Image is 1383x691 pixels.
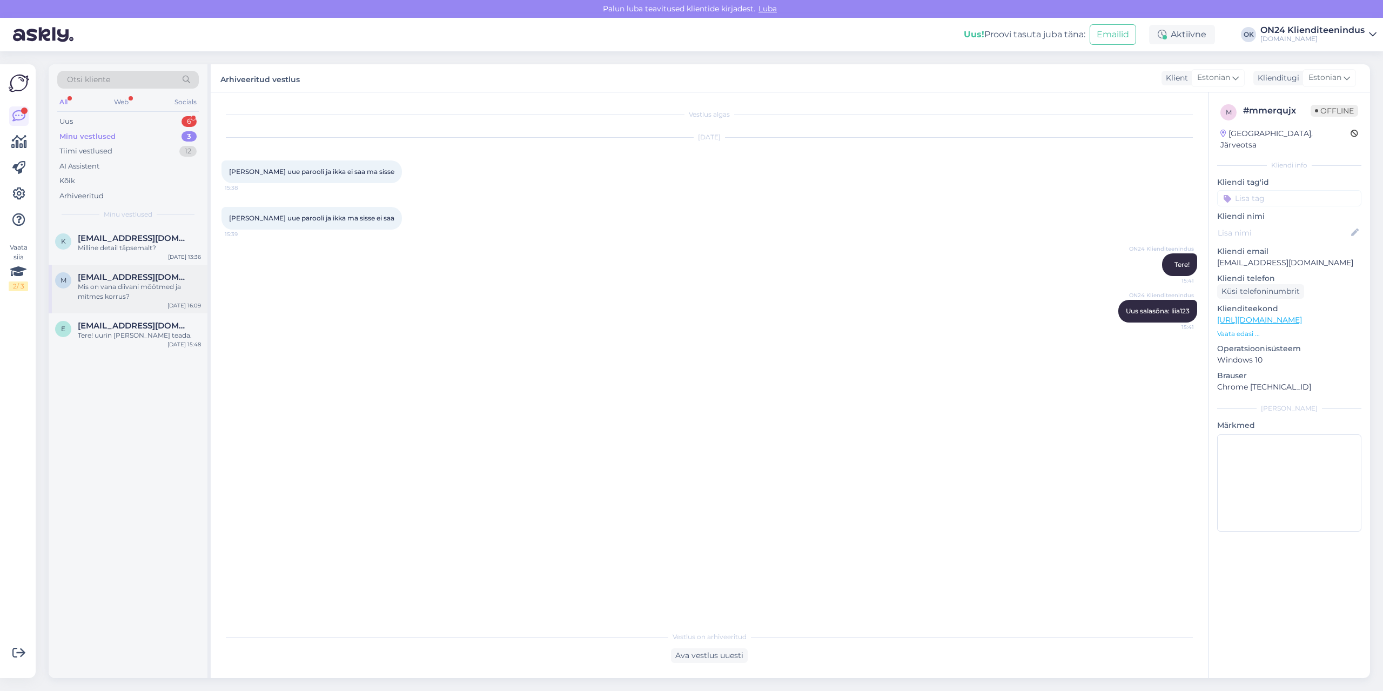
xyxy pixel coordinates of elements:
span: Estonian [1197,72,1230,84]
div: Web [112,95,131,109]
div: AI Assistent [59,161,99,172]
div: [DATE] 15:48 [167,340,201,348]
div: # mmerqujx [1243,104,1311,117]
p: Vaata edasi ... [1217,329,1361,339]
span: m [1226,108,1232,116]
div: [GEOGRAPHIC_DATA], Järveotsa [1220,128,1351,151]
label: Arhiveeritud vestlus [220,71,300,85]
div: [DATE] [221,132,1197,142]
div: [DOMAIN_NAME] [1260,35,1365,43]
input: Lisa tag [1217,190,1361,206]
div: Tere! uurin [PERSON_NAME] teada. [78,331,201,340]
div: Arhiveeritud [59,191,104,202]
span: [PERSON_NAME] uue parooli ja ikka ma sisse ei saa [229,214,394,222]
div: Ava vestlus uuesti [671,648,748,663]
div: Vaata siia [9,243,28,291]
b: Uus! [964,29,984,39]
span: ON24 Klienditeenindus [1129,291,1194,299]
div: All [57,95,70,109]
div: Milline detail täpsemalt? [78,243,201,253]
div: Proovi tasuta juba täna: [964,28,1085,41]
span: Uus salasõna: liia123 [1126,307,1190,315]
div: OK [1241,27,1256,42]
div: Kõik [59,176,75,186]
div: Klient [1162,72,1188,84]
div: Klienditugi [1253,72,1299,84]
a: [URL][DOMAIN_NAME] [1217,315,1302,325]
p: Operatsioonisüsteem [1217,343,1361,354]
a: ON24 Klienditeenindus[DOMAIN_NAME] [1260,26,1377,43]
p: Kliendi telefon [1217,273,1361,284]
span: efkakask@gmail.com [78,321,190,331]
img: Askly Logo [9,73,29,93]
p: Kliendi nimi [1217,211,1361,222]
div: Socials [172,95,199,109]
div: 12 [179,146,197,157]
div: Mis on vana diivani mõõtmed ja mitmes korrus? [78,282,201,301]
div: [DATE] 13:36 [168,253,201,261]
span: 15:41 [1153,277,1194,285]
button: Emailid [1090,24,1136,45]
span: kiffu65@gmail.com [78,233,190,243]
span: k [61,237,66,245]
span: e [61,325,65,333]
p: Kliendi tag'id [1217,177,1361,188]
span: Offline [1311,105,1358,117]
div: ON24 Klienditeenindus [1260,26,1365,35]
span: Minu vestlused [104,210,152,219]
div: Küsi telefoninumbrit [1217,284,1304,299]
p: Brauser [1217,370,1361,381]
div: 2 / 3 [9,281,28,291]
span: 15:38 [225,184,265,192]
span: maarika_voltri@hotmail.com [78,272,190,282]
span: 15:39 [225,230,265,238]
div: 3 [182,131,197,142]
div: Kliendi info [1217,160,1361,170]
span: Estonian [1308,72,1341,84]
div: Tiimi vestlused [59,146,112,157]
span: ON24 Klienditeenindus [1129,245,1194,253]
div: Aktiivne [1149,25,1215,44]
span: [PERSON_NAME] uue parooli ja ikka ei saa ma sisse [229,167,394,176]
input: Lisa nimi [1218,227,1349,239]
span: m [61,276,66,284]
p: Märkmed [1217,420,1361,431]
div: [PERSON_NAME] [1217,404,1361,413]
p: Kliendi email [1217,246,1361,257]
div: Uus [59,116,73,127]
span: Vestlus on arhiveeritud [673,632,747,642]
p: Klienditeekond [1217,303,1361,314]
span: Luba [755,4,780,14]
p: Chrome [TECHNICAL_ID] [1217,381,1361,393]
p: Windows 10 [1217,354,1361,366]
div: [DATE] 16:09 [167,301,201,310]
p: [EMAIL_ADDRESS][DOMAIN_NAME] [1217,257,1361,269]
span: 15:41 [1153,323,1194,331]
div: 6 [182,116,197,127]
span: Otsi kliente [67,74,110,85]
div: Vestlus algas [221,110,1197,119]
div: Minu vestlused [59,131,116,142]
span: Tere! [1174,260,1190,269]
